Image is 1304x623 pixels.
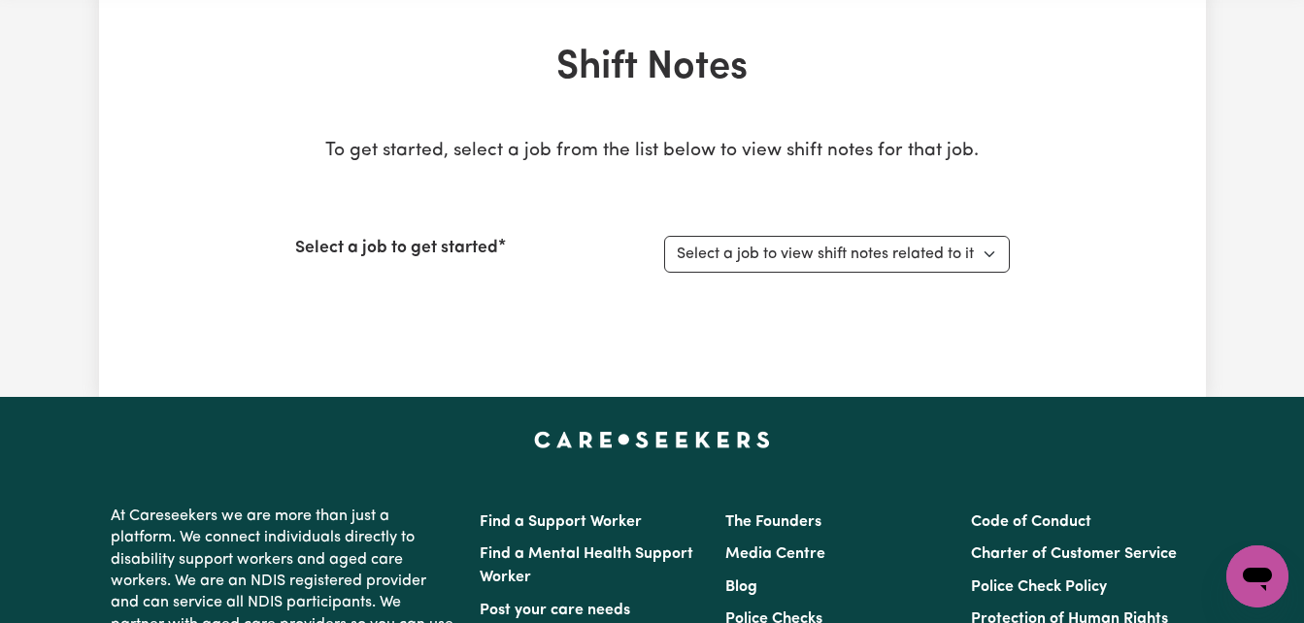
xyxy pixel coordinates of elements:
a: The Founders [725,514,821,530]
label: Select a job to get started [295,236,498,261]
h1: Shift Notes [295,45,1010,91]
iframe: Button to launch messaging window [1226,545,1288,607]
a: Media Centre [725,546,825,562]
a: Police Check Policy [971,579,1107,595]
a: Code of Conduct [971,514,1091,530]
a: Careseekers home page [534,432,770,447]
a: Post your care needs [480,603,630,618]
a: Find a Mental Health Support Worker [480,546,693,585]
a: Blog [725,579,757,595]
a: Find a Support Worker [480,514,642,530]
a: Charter of Customer Service [971,546,1177,562]
p: To get started, select a job from the list below to view shift notes for that job. [295,138,1010,166]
